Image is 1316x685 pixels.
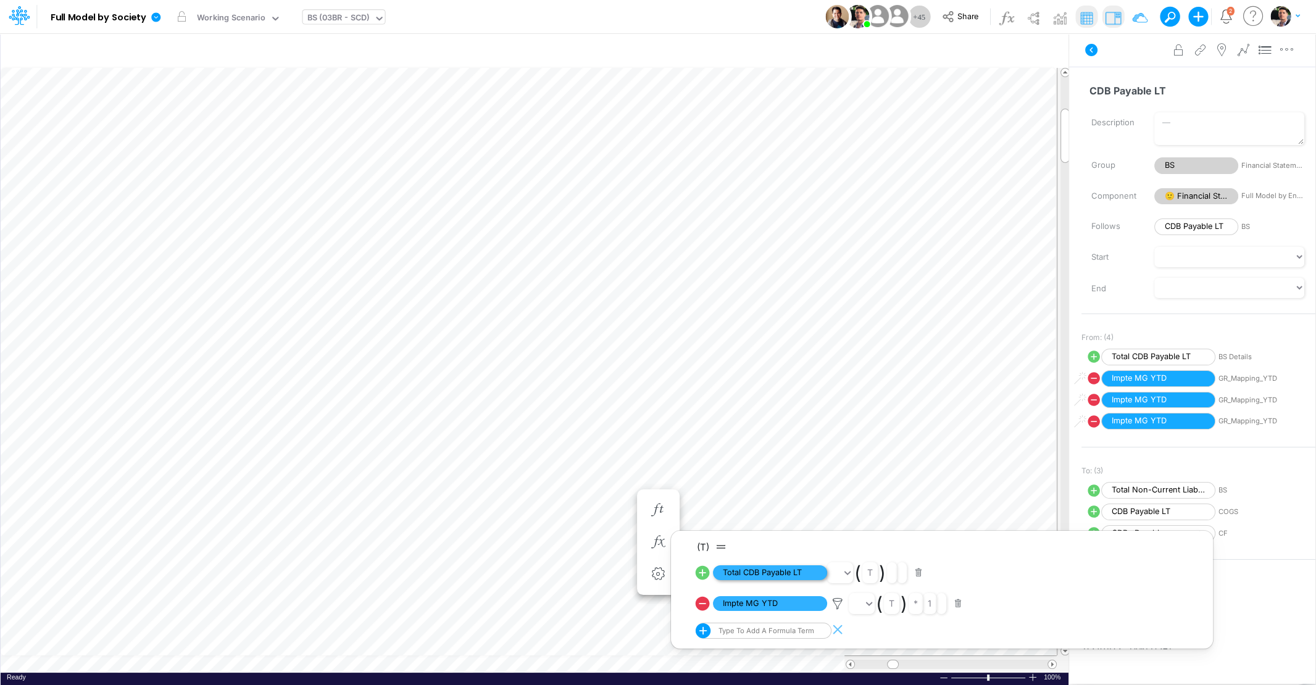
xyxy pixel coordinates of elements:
span: ( [876,592,883,615]
img: User Image Icon [825,5,849,28]
span: + 45 [913,13,925,21]
div: Zoom [951,673,1028,682]
div: Working Scenario [197,12,265,26]
label: Component [1082,186,1145,207]
span: 1 [928,598,931,608]
span: 🙂 Financial Statements [1154,188,1238,205]
span: Impte MG YTD [1101,413,1215,430]
span: From: (4) [1081,332,1114,343]
span: ) [879,562,886,584]
img: User Image Icon [864,2,891,30]
span: Ready [7,673,26,681]
span: Impte MG YTD [1101,392,1215,409]
div: t [889,598,894,608]
button: Share [936,7,987,27]
div: Zoom In [1028,673,1038,682]
label: End [1082,278,1145,299]
div: t [867,567,873,578]
span: Impte MG YTD [713,596,827,612]
span: Total CDB Payable LT [713,565,827,581]
span: To: (3) [1081,465,1103,476]
span: Share [957,11,978,20]
b: Full Model by Society [51,12,146,23]
div: BS (03BR - SCD) [307,12,370,26]
span: 100% [1044,673,1062,682]
label: Start [1082,247,1145,268]
label: Follows [1082,216,1145,237]
label: Group [1082,155,1145,176]
div: Type to add a formula term [716,626,814,635]
span: Impte MG YTD [1101,370,1215,387]
div: Zoom level [1044,673,1062,682]
div: In Ready mode [7,673,26,682]
div: 2 unread items [1229,8,1232,14]
span: Financial Statements [1241,160,1304,171]
span: (T) [697,541,709,553]
span: BS [1154,157,1238,174]
span: CDB Payable LT [1101,504,1215,520]
div: Zoom [987,675,989,681]
span: CDB Payable LT [1154,218,1238,235]
img: User Image Icon [883,2,911,30]
span: BS [1241,222,1304,232]
input: — Node name — [1081,79,1305,102]
span: Total CDB Payable LT [1101,349,1215,365]
span: CDBs Payable [1101,525,1215,542]
span: Total Non-Current Liabilities [1101,482,1215,499]
input: Type a title here [11,39,800,64]
span: Full Model by Entity [1241,191,1304,201]
label: Description [1082,112,1145,133]
span: ( [854,562,861,584]
div: Zoom Out [939,673,949,683]
img: User Image Icon [846,5,869,28]
a: Notifications [1219,9,1233,23]
span: ) [901,592,907,615]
